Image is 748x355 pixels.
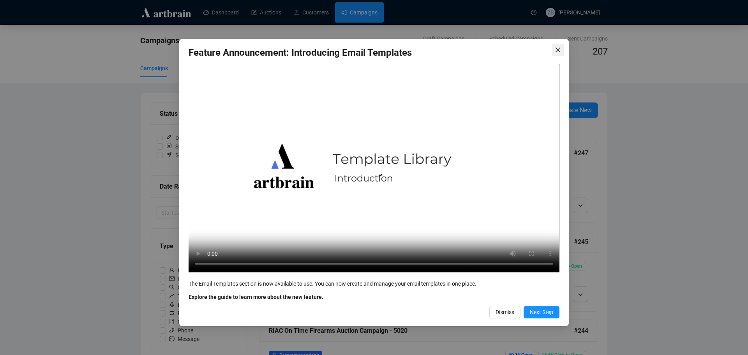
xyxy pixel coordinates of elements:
button: Next Step [524,306,559,318]
span: Dismiss [496,308,514,316]
b: Explore the guide to learn more about the new feature. [189,294,323,300]
video: Your browser does not support the video tag. [189,64,559,272]
button: Dismiss [489,306,520,318]
span: Next Step [530,308,553,316]
h3: Feature Announcement: Introducing Email Templates [189,47,559,59]
span: close [555,47,561,53]
button: Close [552,44,564,56]
div: The Email Templates section is now available to use. You can now create and manage your email tem... [189,279,559,288]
